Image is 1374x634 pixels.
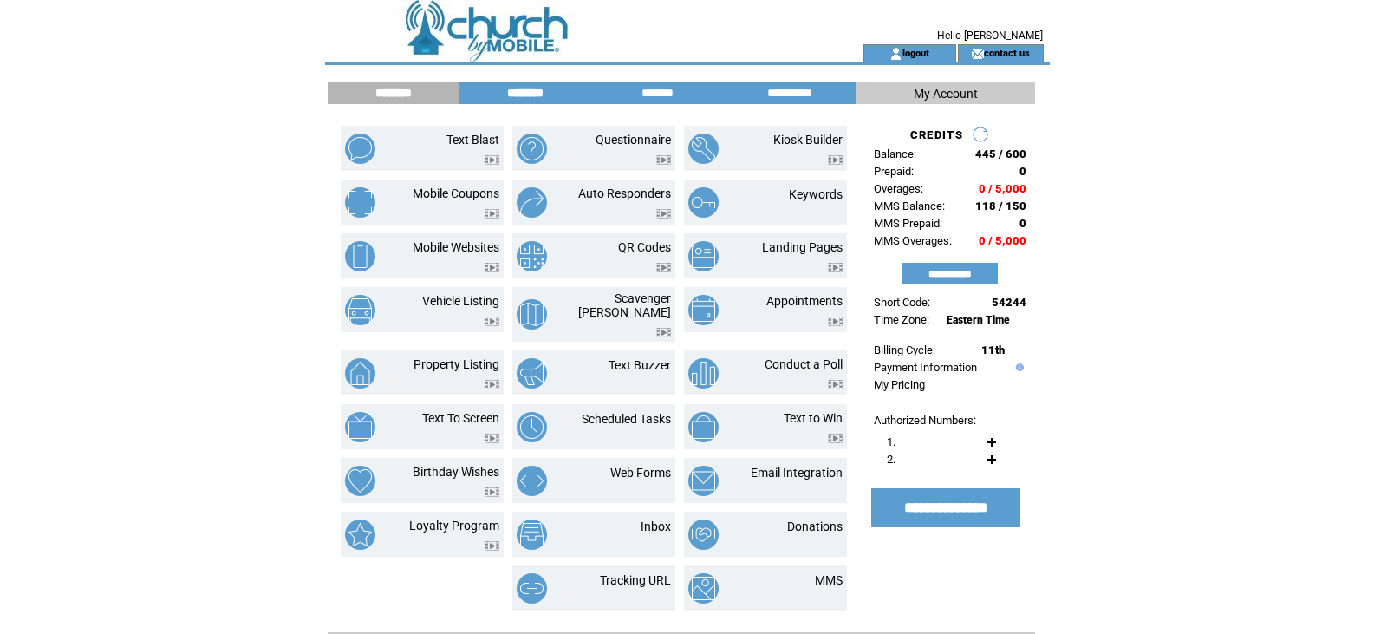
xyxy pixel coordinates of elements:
img: keywords.png [688,187,719,218]
img: video.png [828,155,843,165]
img: scavenger-hunt.png [517,299,547,330]
a: Keywords [789,187,843,201]
span: Overages: [874,182,923,195]
a: Appointments [766,294,843,308]
span: Prepaid: [874,165,914,178]
img: conduct-a-poll.png [688,358,719,389]
span: MMS Prepaid: [874,217,942,230]
img: account_icon.gif [889,47,902,61]
img: birthday-wishes.png [345,466,375,496]
span: 118 / 150 [975,199,1026,212]
a: Conduct a Poll [765,357,843,371]
img: text-to-screen.png [345,412,375,442]
span: 11th [981,343,1005,356]
img: scheduled-tasks.png [517,412,547,442]
img: contact_us_icon.gif [971,47,984,61]
a: Text Buzzer [609,358,671,372]
a: Auto Responders [578,186,671,200]
span: 0 / 5,000 [979,182,1026,195]
img: donations.png [688,520,719,550]
span: Eastern Time [947,314,1010,326]
a: Payment Information [874,361,977,374]
span: CREDITS [910,128,963,141]
img: video.png [485,541,499,551]
a: logout [902,47,929,58]
span: 0 / 5,000 [979,234,1026,247]
a: Scheduled Tasks [582,412,671,426]
a: Vehicle Listing [422,294,499,308]
img: inbox.png [517,520,547,550]
a: Web Forms [610,466,671,480]
span: 54244 [992,296,1026,309]
img: text-buzzer.png [517,358,547,389]
img: video.png [485,380,499,389]
a: Mobile Websites [413,240,499,254]
img: appointments.png [688,295,719,325]
img: loyalty-program.png [345,520,375,550]
img: landing-pages.png [688,241,719,271]
a: Questionnaire [596,133,671,147]
img: help.gif [1012,363,1024,371]
span: MMS Balance: [874,199,945,212]
img: video.png [485,317,499,326]
img: video.png [656,155,671,165]
span: MMS Overages: [874,234,952,247]
img: mobile-websites.png [345,241,375,271]
span: 0 [1019,217,1026,230]
img: video.png [485,434,499,443]
img: email-integration.png [688,466,719,496]
span: 0 [1019,165,1026,178]
span: 1. [887,435,895,448]
img: vehicle-listing.png [345,295,375,325]
img: web-forms.png [517,466,547,496]
span: My Account [914,87,978,101]
a: Text To Screen [422,411,499,425]
a: Birthday Wishes [413,465,499,479]
a: contact us [984,47,1030,58]
span: Balance: [874,147,916,160]
a: Loyalty Program [409,519,499,533]
img: video.png [828,380,843,389]
img: mobile-coupons.png [345,187,375,218]
span: Hello [PERSON_NAME] [937,29,1043,42]
a: QR Codes [618,240,671,254]
a: Text to Win [784,411,843,425]
img: video.png [656,263,671,272]
span: Time Zone: [874,313,929,326]
span: 2. [887,453,895,466]
a: Landing Pages [762,240,843,254]
img: video.png [656,328,671,337]
a: My Pricing [874,378,925,391]
a: Inbox [641,520,671,533]
span: Short Code: [874,296,930,309]
img: auto-responders.png [517,187,547,218]
img: video.png [828,263,843,272]
a: Tracking URL [600,573,671,587]
img: mms.png [688,573,719,604]
a: Donations [787,520,843,533]
a: MMS [815,573,843,587]
img: property-listing.png [345,358,375,389]
a: Scavenger [PERSON_NAME] [578,291,671,319]
img: video.png [656,209,671,219]
img: qr-codes.png [517,241,547,271]
a: Email Integration [751,466,843,480]
img: video.png [828,434,843,443]
a: Text Blast [446,133,499,147]
img: tracking-url.png [517,573,547,604]
img: video.png [485,155,499,165]
img: video.png [828,317,843,326]
img: kiosk-builder.png [688,134,719,164]
span: Billing Cycle: [874,343,935,356]
span: 445 / 600 [975,147,1026,160]
a: Kiosk Builder [773,133,843,147]
img: video.png [485,487,499,497]
span: Authorized Numbers: [874,414,976,427]
img: video.png [485,263,499,272]
img: text-blast.png [345,134,375,164]
a: Mobile Coupons [413,186,499,200]
img: questionnaire.png [517,134,547,164]
a: Property Listing [414,357,499,371]
img: video.png [485,209,499,219]
img: text-to-win.png [688,412,719,442]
